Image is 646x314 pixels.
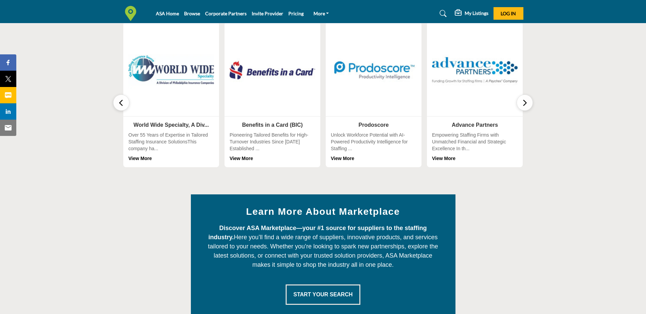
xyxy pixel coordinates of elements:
[433,8,451,19] a: Search
[156,11,179,16] a: ASA Home
[452,122,498,128] a: Advance Partners
[133,122,209,128] a: World Wide Specialty, A Div...
[205,11,247,16] a: Corporate Partners
[128,27,214,113] img: World Wide Specialty, A Div...
[432,156,455,161] a: View More
[465,10,488,16] h5: My Listings
[230,132,315,162] div: Pioneering Tailored Benefits for High-Turnover Industries Since [DATE] Established ...
[288,11,304,16] a: Pricing
[293,292,353,297] span: Start Your Search
[123,6,142,21] img: Site Logo
[206,205,440,219] h2: Learn More About Marketplace
[286,284,361,305] button: Start Your Search
[331,27,416,113] img: Prodoscore
[494,7,523,20] button: Log In
[432,132,518,162] div: Empowering Staffing Firms with Unmatched Financial and Strategic Excellence In th...
[242,122,303,128] a: Benefits in a Card (BIC)
[209,225,427,241] strong: Discover ASA Marketplace—your #1 source for suppliers to the staffing industry.
[501,11,516,16] span: Log In
[184,11,200,16] a: Browse
[230,156,253,161] a: View More
[128,132,214,162] div: Over 55 Years of Expertise in Tailored Staffing Insurance SolutionsThis company ha...
[455,10,488,18] div: My Listings
[128,156,152,161] a: View More
[252,11,283,16] a: Invite Provider
[331,132,416,162] div: Unlock Workforce Potential with AI-Powered Productivity Intelligence for Staffing ...
[208,225,438,268] span: Here you’ll find a wide range of suppliers, innovative products, and services tailored to your ne...
[331,156,354,161] a: View More
[359,122,389,128] a: Prodoscore
[230,27,315,113] img: Benefits in a Card (BIC)
[309,9,334,18] a: More
[432,27,518,113] img: Advance Partners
